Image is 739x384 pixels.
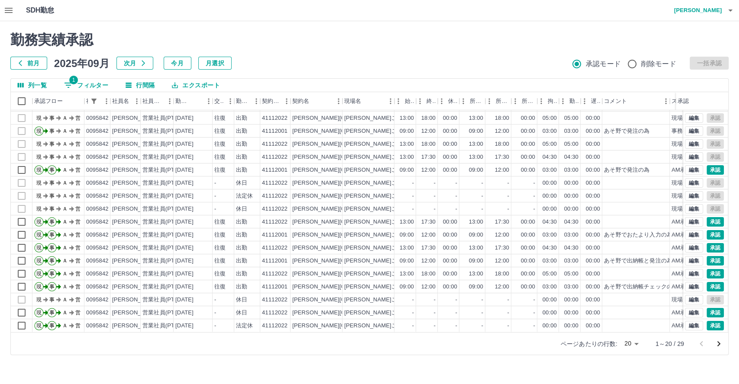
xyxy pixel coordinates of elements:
[75,128,81,134] text: 営
[671,140,717,148] div: 現場責任者承認待
[469,153,483,161] div: 13:00
[421,153,436,161] div: 17:30
[344,114,426,122] div: [PERSON_NAME]こどもクラブ
[236,92,250,110] div: 勤務区分
[586,59,621,69] span: 承認モード
[707,243,724,253] button: 承認
[542,179,557,187] div: 00:00
[521,114,535,122] div: 00:00
[262,92,280,110] div: 契約コード
[175,192,194,200] div: [DATE]
[707,217,724,227] button: 承認
[507,179,509,187] div: -
[262,218,287,226] div: 41112022
[602,92,670,110] div: コメント
[344,205,426,213] div: [PERSON_NAME]こどもクラブ
[84,92,110,110] div: 社員番号
[142,127,188,135] div: 営業社員(PT契約)
[533,205,535,213] div: -
[54,57,110,70] h5: 2025年09月
[421,166,436,174] div: 12:00
[75,141,81,147] text: 営
[163,95,176,108] button: メニュー
[86,179,109,187] div: 0095842
[142,192,188,200] div: 営業社員(PT契約)
[537,92,559,110] div: 拘束
[469,127,483,135] div: 09:00
[496,92,510,110] div: 所定終業
[495,127,509,135] div: 12:00
[36,128,42,134] text: 現
[542,140,557,148] div: 05:00
[214,153,226,161] div: 往復
[86,166,109,174] div: 0095842
[75,206,81,212] text: 営
[394,92,416,110] div: 始業
[400,114,414,122] div: 13:00
[412,179,414,187] div: -
[443,218,457,226] div: 00:00
[86,140,109,148] div: 0095842
[469,166,483,174] div: 09:00
[707,256,724,266] button: 承認
[62,115,68,121] text: Ａ
[234,92,260,110] div: 勤務区分
[685,256,703,266] button: 編集
[448,92,458,110] div: 休憩
[236,179,247,187] div: 休日
[469,140,483,148] div: 13:00
[521,140,535,148] div: 00:00
[49,128,55,134] text: 事
[112,179,159,187] div: [PERSON_NAME]
[75,154,81,160] text: 営
[707,321,724,330] button: 承認
[405,92,414,110] div: 始業
[542,205,557,213] div: 00:00
[416,92,438,110] div: 終業
[250,95,263,108] button: メニュー
[507,205,509,213] div: -
[685,295,703,304] button: 編集
[69,76,78,84] span: 1
[36,115,42,121] text: 現
[262,179,287,187] div: 41112022
[49,141,55,147] text: 事
[112,114,159,122] div: [PERSON_NAME]
[426,92,436,110] div: 終業
[485,92,511,110] div: 所定終業
[214,127,226,135] div: 往復
[292,166,399,174] div: [PERSON_NAME][GEOGRAPHIC_DATA]
[581,92,602,110] div: 遅刻等
[262,205,287,213] div: 41112022
[88,95,100,107] div: 1件のフィルターを適用中
[262,166,287,174] div: 41112001
[262,153,287,161] div: 41112022
[214,205,216,213] div: -
[112,205,159,213] div: [PERSON_NAME]
[521,166,535,174] div: 00:00
[481,205,483,213] div: -
[36,154,42,160] text: 現
[75,115,81,121] text: 営
[112,166,159,174] div: [PERSON_NAME]
[175,127,194,135] div: [DATE]
[344,92,361,110] div: 現場名
[564,205,578,213] div: 00:00
[262,140,287,148] div: 41112022
[707,282,724,291] button: 承認
[198,57,232,70] button: 月選択
[175,205,194,213] div: [DATE]
[671,166,697,174] div: AM承認待
[685,191,703,201] button: 編集
[344,179,426,187] div: [PERSON_NAME]こどもクラブ
[521,153,535,161] div: 00:00
[236,218,247,226] div: 出勤
[495,153,509,161] div: 17:30
[112,192,159,200] div: [PERSON_NAME]
[586,153,600,161] div: 00:00
[62,206,68,212] text: Ａ
[344,218,426,226] div: [PERSON_NAME]こどもクラブ
[11,79,54,92] button: 列選択
[685,126,703,136] button: 編集
[400,140,414,148] div: 13:00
